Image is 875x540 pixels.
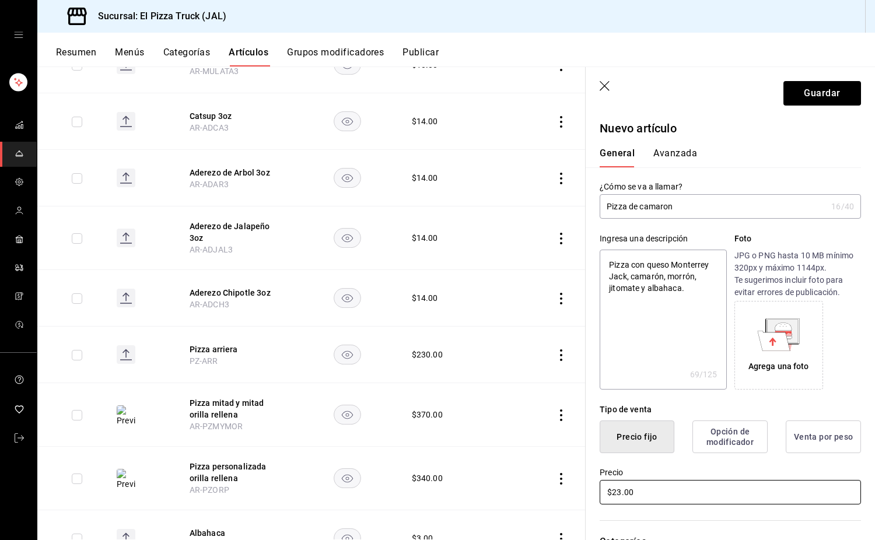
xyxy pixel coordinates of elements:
[334,405,361,425] button: availability-product
[190,356,218,366] span: PZ-ARR
[690,369,717,380] div: 69 /125
[555,116,567,128] button: actions
[692,420,768,453] button: Opción de modificador
[412,292,438,304] div: $ 14.00
[653,148,697,167] button: Avanzada
[555,409,567,421] button: actions
[412,232,438,244] div: $ 14.00
[600,183,861,191] label: ¿Cómo se va a llamar?
[600,148,847,167] div: navigation tabs
[555,233,567,244] button: actions
[190,245,233,254] span: AR-ADJAL3
[190,527,283,539] button: edit-product-location
[334,168,361,188] button: availability-product
[600,480,861,504] input: $0.00
[600,468,861,476] label: Precio
[190,461,283,484] button: edit-product-location
[14,30,23,40] button: open drawer
[412,409,443,420] div: $ 370.00
[786,420,861,453] button: Venta por peso
[734,233,861,245] p: Foto
[555,293,567,304] button: actions
[600,148,635,167] button: General
[190,123,229,132] span: AR-ADCA3
[600,404,861,416] div: Tipo de venta
[56,47,875,66] div: navigation tabs
[334,111,361,131] button: availability-product
[190,287,283,299] button: edit-product-location
[831,201,854,212] div: 16 /40
[555,173,567,184] button: actions
[412,349,443,360] div: $ 230.00
[600,420,674,453] button: Precio fijo
[600,120,861,137] p: Nuevo artículo
[402,47,439,66] button: Publicar
[89,9,226,23] h3: Sucursal: El Pizza Truck (JAL)
[555,349,567,361] button: actions
[412,115,438,127] div: $ 14.00
[734,250,861,299] p: JPG o PNG hasta 10 MB mínimo 320px y máximo 1144px. Te sugerimos incluir foto para evitar errores...
[117,405,135,426] img: Preview
[190,422,243,431] span: AR-PZMYMOR
[163,47,211,66] button: Categorías
[190,485,229,495] span: AR-PZORP
[190,397,283,420] button: edit-product-location
[783,81,861,106] button: Guardar
[287,47,384,66] button: Grupos modificadores
[412,472,443,484] div: $ 340.00
[190,110,283,122] button: edit-product-location
[334,288,361,308] button: availability-product
[190,66,239,76] span: AR-MULATA3
[190,343,283,355] button: edit-product-location
[600,233,726,245] div: Ingresa una descripción
[117,469,135,490] img: Preview
[334,468,361,488] button: availability-product
[334,228,361,248] button: availability-product
[56,47,96,66] button: Resumen
[334,345,361,364] button: availability-product
[190,180,229,189] span: AR-ADAR3
[555,473,567,485] button: actions
[115,47,144,66] button: Menús
[229,47,268,66] button: Artículos
[190,300,229,309] span: AR-ADCH3
[412,172,438,184] div: $ 14.00
[190,220,283,244] button: edit-product-location
[190,167,283,178] button: edit-product-location
[748,360,809,373] div: Agrega una foto
[737,304,820,387] div: Agrega una foto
